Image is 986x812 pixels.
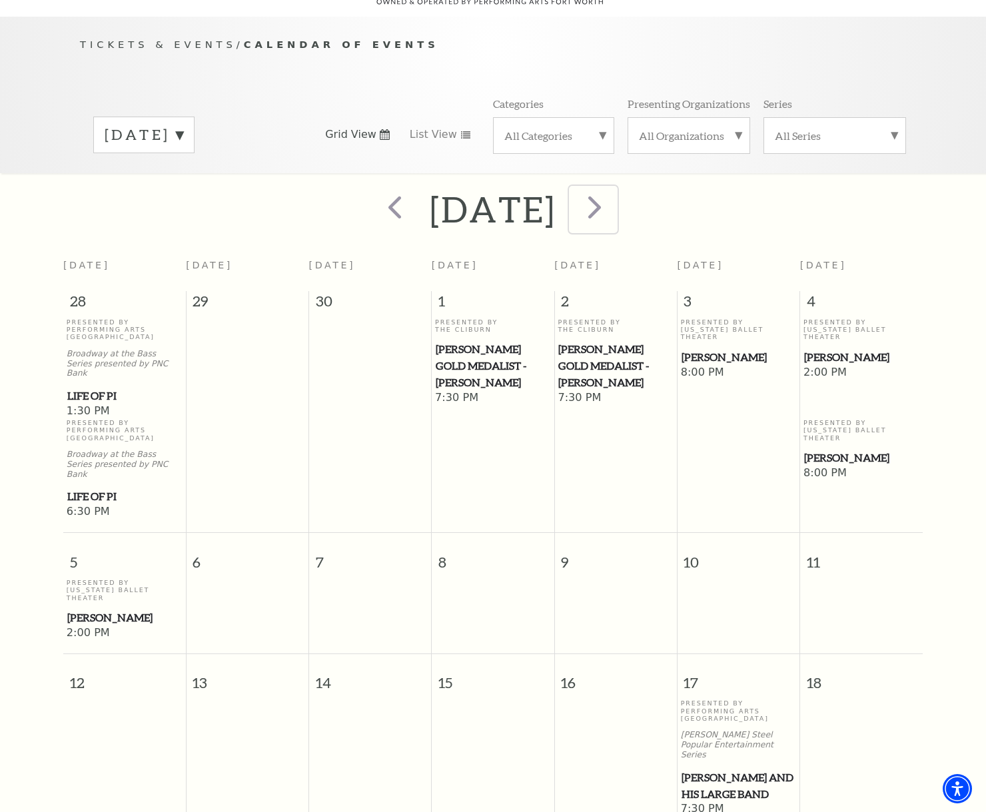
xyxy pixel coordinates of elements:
label: All Organizations [639,129,739,143]
span: 18 [800,654,923,700]
span: Calendar of Events [244,39,439,50]
p: Broadway at the Bass Series presented by PNC Bank [67,450,183,479]
a: Cliburn Gold Medalist - Aristo Sham [435,341,551,390]
span: 29 [187,291,308,318]
span: 10 [678,533,799,579]
span: Tickets & Events [80,39,237,50]
p: Broadway at the Bass Series presented by PNC Bank [67,349,183,378]
p: Presented By Performing Arts [GEOGRAPHIC_DATA] [67,318,183,341]
span: [DATE] [554,260,601,270]
p: Presented By The Cliburn [558,318,674,334]
span: 8:00 PM [803,466,919,481]
span: 28 [63,291,186,318]
span: 7:30 PM [435,391,551,406]
span: 9 [555,533,677,579]
button: next [569,186,618,233]
span: 13 [187,654,308,700]
span: 12 [63,654,186,700]
p: Presented By Performing Arts [GEOGRAPHIC_DATA] [681,699,797,722]
label: [DATE] [105,125,183,145]
span: 17 [678,654,799,700]
a: Life of Pi [67,488,183,505]
span: 2:00 PM [67,626,183,641]
span: 7 [309,533,431,579]
p: Categories [493,97,544,111]
span: [DATE] [800,260,847,270]
p: Presented By [US_STATE] Ballet Theater [803,419,919,442]
span: 30 [309,291,431,318]
span: [DATE] [432,260,478,270]
span: 14 [309,654,431,700]
a: Cliburn Gold Medalist - Aristo Sham [558,341,674,390]
a: Peter Pan [803,450,919,466]
button: prev [368,186,417,233]
p: Presented By [US_STATE] Ballet Theater [67,579,183,602]
span: [PERSON_NAME] Gold Medalist - [PERSON_NAME] [436,341,550,390]
span: [PERSON_NAME] Gold Medalist - [PERSON_NAME] [558,341,673,390]
div: Accessibility Menu [943,774,972,803]
p: Presenting Organizations [628,97,750,111]
span: 1 [432,291,554,318]
p: Series [763,97,792,111]
a: Lyle Lovett and his Large Band [681,769,797,802]
span: 8:00 PM [681,366,797,380]
span: 3 [678,291,799,318]
p: [PERSON_NAME] Steel Popular Entertainment Series [681,730,797,759]
span: [DATE] [309,260,356,270]
span: 11 [800,533,923,579]
p: Presented By Performing Arts [GEOGRAPHIC_DATA] [67,419,183,442]
span: 16 [555,654,677,700]
span: [PERSON_NAME] [67,609,182,626]
label: All Series [775,129,895,143]
span: [PERSON_NAME] [682,349,796,366]
a: Life of Pi [67,388,183,404]
span: [PERSON_NAME] and his Large Band [682,769,796,802]
label: All Categories [504,129,603,143]
a: Peter Pan [67,609,183,626]
span: 15 [432,654,554,700]
span: List View [410,127,457,142]
a: Peter Pan [803,349,919,366]
p: / [80,37,906,53]
p: Presented By [US_STATE] Ballet Theater [803,318,919,341]
span: [PERSON_NAME] [804,450,919,466]
span: 7:30 PM [558,391,674,406]
p: Presented By The Cliburn [435,318,551,334]
span: [DATE] [186,260,233,270]
span: 2:00 PM [803,366,919,380]
span: 8 [432,533,554,579]
span: 6:30 PM [67,505,183,520]
span: 2 [555,291,677,318]
span: 4 [800,291,923,318]
span: 1:30 PM [67,404,183,419]
span: [DATE] [677,260,724,270]
span: [PERSON_NAME] [804,349,919,366]
p: Presented By [US_STATE] Ballet Theater [681,318,797,341]
span: Grid View [325,127,376,142]
span: 5 [63,533,186,579]
span: [DATE] [63,260,110,270]
h2: [DATE] [430,188,556,230]
a: Peter Pan [681,349,797,366]
span: 6 [187,533,308,579]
